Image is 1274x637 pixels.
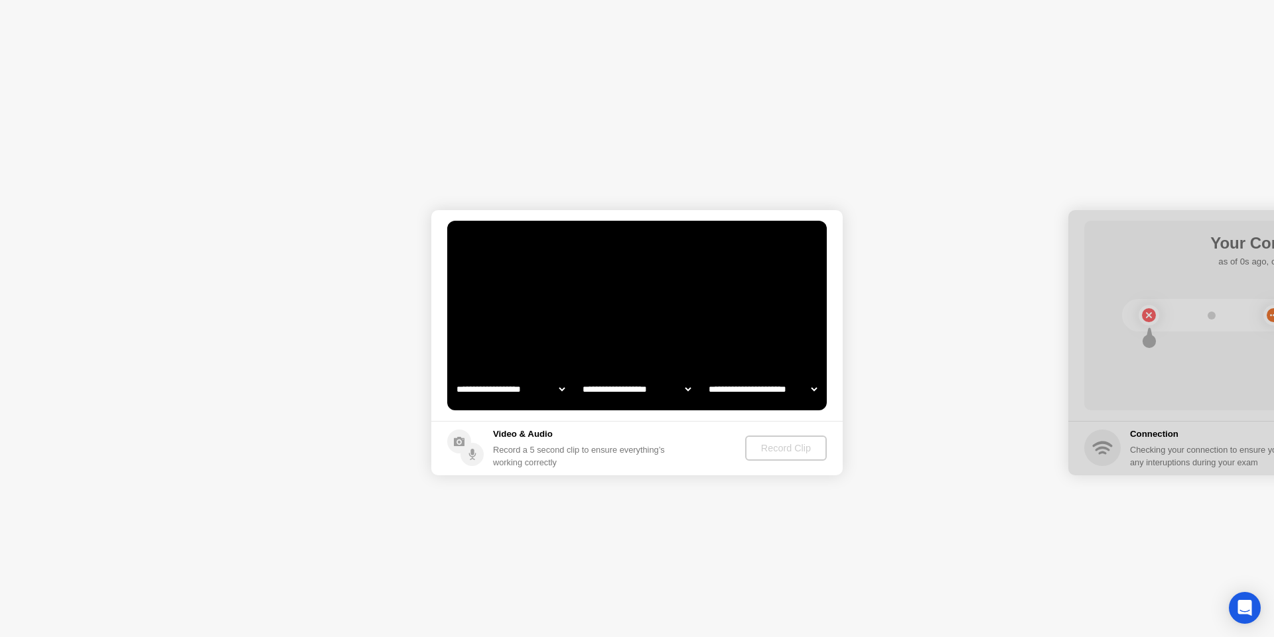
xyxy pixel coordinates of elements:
select: Available cameras [454,376,567,402]
select: Available speakers [580,376,693,402]
select: Available microphones [706,376,819,402]
h5: Video & Audio [493,428,670,441]
div: Record a 5 second clip to ensure everything’s working correctly [493,443,670,469]
button: Record Clip [745,435,827,461]
div: Record Clip [750,443,821,453]
div: Open Intercom Messenger [1229,592,1261,624]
